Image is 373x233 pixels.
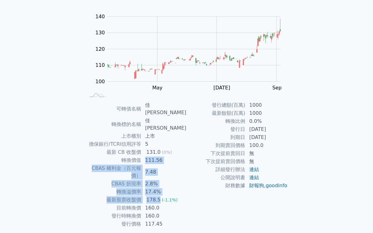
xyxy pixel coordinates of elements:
[85,101,141,117] td: 可轉債名稱
[245,149,288,157] td: 無
[162,150,172,155] span: (0%)
[85,132,141,140] td: 上市櫃別
[85,212,141,220] td: 發行時轉換價
[95,62,105,68] tspan: 110
[186,166,245,174] td: 詳細發行辦法
[95,79,105,84] tspan: 100
[245,125,288,133] td: [DATE]
[141,212,186,220] td: 160.0
[85,117,141,132] td: 轉換標的名稱
[266,183,287,188] a: goodinfo
[186,149,245,157] td: 下次提前賣回日
[342,203,373,233] div: 聊天小工具
[85,156,141,164] td: 轉換價值
[245,141,288,149] td: 100.0
[85,188,141,196] td: 轉換溢價率
[141,220,186,228] td: 117.45
[245,109,288,117] td: 1000
[186,141,245,149] td: 到期賣回價格
[85,180,141,188] td: CBAS 折現率
[141,101,186,117] td: 佳[PERSON_NAME]
[152,85,162,91] tspan: May
[141,132,186,140] td: 上市
[85,164,141,180] td: CBAS 權利金（百元報價）
[186,157,245,166] td: 下次提前賣回價格
[141,164,186,180] td: 7.48
[141,180,186,188] td: 2.8%
[145,149,162,156] div: 131.0
[186,182,245,190] td: 財務數據
[272,85,282,91] tspan: Sep
[342,203,373,233] iframe: Chat Widget
[245,157,288,166] td: 無
[95,14,105,19] tspan: 140
[141,117,186,132] td: 佳[PERSON_NAME]
[95,30,105,36] tspan: 130
[245,101,288,109] td: 1000
[85,140,141,148] td: 擔保銀行/TCRI信用評等
[249,166,259,172] a: 連結
[186,174,245,182] td: 公開說明書
[141,188,186,196] td: 17.4%
[245,117,288,125] td: 0.0%
[92,14,290,91] g: Chart
[85,196,141,204] td: 最新股票收盤價
[85,204,141,212] td: 目前轉換價
[145,196,162,204] div: 178.5
[85,220,141,228] td: 發行價格
[186,133,245,141] td: 到期日
[162,197,178,202] span: (-1.1%)
[95,46,105,52] tspan: 120
[213,85,230,91] tspan: [DATE]
[141,204,186,212] td: 160.0
[141,140,186,148] td: 5
[249,175,259,180] a: 連結
[245,182,288,190] td: ,
[141,156,186,164] td: 111.56
[186,109,245,117] td: 最新餘額(百萬)
[186,101,245,109] td: 發行總額(百萬)
[186,125,245,133] td: 發行日
[249,183,264,188] a: 財報狗
[85,148,141,156] td: 最新 CB 收盤價
[245,133,288,141] td: [DATE]
[186,117,245,125] td: 轉換比例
